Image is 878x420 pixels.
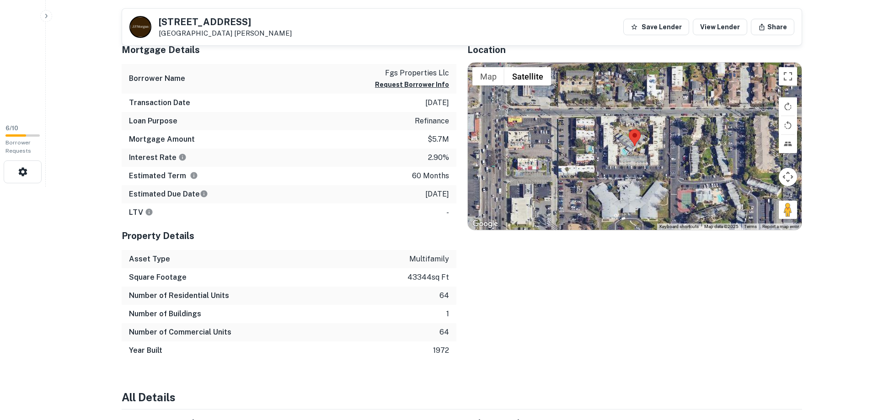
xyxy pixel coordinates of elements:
h6: Square Footage [129,272,187,283]
button: Rotate map clockwise [779,97,797,116]
h5: Mortgage Details [122,43,456,57]
svg: Term is based on a standard schedule for this type of loan. [190,171,198,180]
img: Google [470,218,500,230]
button: Show street map [472,67,504,85]
span: Borrower Requests [5,139,31,154]
p: 60 months [412,170,449,181]
span: Map data ©2025 [704,224,739,229]
button: Share [751,19,794,35]
h6: Interest Rate [129,152,187,163]
p: - [446,207,449,218]
p: refinance [415,116,449,127]
button: Drag Pegman onto the map to open Street View [779,201,797,219]
p: 64 [439,290,449,301]
h6: Estimated Due Date [129,189,208,200]
h6: Asset Type [129,254,170,265]
button: Show satellite imagery [504,67,551,85]
svg: LTVs displayed on the website are for informational purposes only and may be reported incorrectly... [145,208,153,216]
h6: Number of Buildings [129,308,201,319]
a: Terms (opens in new tab) [744,224,757,229]
button: Toggle fullscreen view [779,67,797,85]
h5: Property Details [122,229,456,243]
a: [PERSON_NAME] [234,29,292,37]
p: 64 [439,327,449,338]
h6: Estimated Term [129,170,198,181]
svg: Estimate is based on a standard schedule for this type of loan. [200,190,208,198]
h6: Number of Residential Units [129,290,229,301]
h6: LTV [129,207,153,218]
span: 6 / 10 [5,125,18,132]
a: Open this area in Google Maps (opens a new window) [470,218,500,230]
p: 2.90% [428,152,449,163]
a: View Lender [693,19,747,35]
p: [GEOGRAPHIC_DATA] [159,29,292,37]
p: multifamily [409,254,449,265]
button: Map camera controls [779,168,797,186]
p: 1972 [433,345,449,356]
button: Rotate map counterclockwise [779,116,797,134]
p: [DATE] [425,189,449,200]
h6: Transaction Date [129,97,190,108]
h6: Year Built [129,345,162,356]
p: [DATE] [425,97,449,108]
p: 1 [446,308,449,319]
p: fgs properties llc [375,68,449,79]
h5: Location [467,43,802,57]
button: Save Lender [623,19,689,35]
a: Report a map error [762,224,799,229]
p: $5.7m [428,134,449,145]
p: 43344 sq ft [407,272,449,283]
h6: Number of Commercial Units [129,327,231,338]
h6: Borrower Name [129,73,185,84]
h6: Mortgage Amount [129,134,195,145]
h5: [STREET_ADDRESS] [159,17,292,27]
button: Tilt map [779,135,797,153]
h6: Loan Purpose [129,116,177,127]
h4: All Details [122,389,802,405]
button: Keyboard shortcuts [659,223,699,230]
svg: The interest rates displayed on the website are for informational purposes only and may be report... [178,153,187,161]
button: Request Borrower Info [375,79,449,90]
